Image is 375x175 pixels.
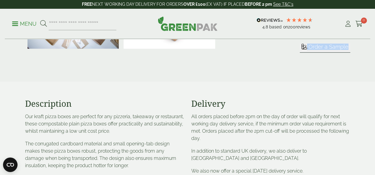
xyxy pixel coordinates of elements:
[295,24,310,29] span: reviews
[273,2,293,7] a: See T&C's
[191,167,350,175] p: We also now offer a special [DATE] delivery service.
[257,18,283,22] img: REVIEWS.io
[158,16,218,31] img: GreenPak Supplies
[355,21,363,27] i: Cart
[344,21,352,27] i: My Account
[25,140,184,169] p: The corrugated cardboard material and small opening-tab design makes these pizza boxes robust, pr...
[183,2,205,7] strong: OVER £100
[361,18,367,24] span: 0
[288,24,295,29] span: 200
[25,99,184,109] h3: Description
[191,113,350,142] p: All orders placed before 2pm on the day of order will qualify for next working day delivery servi...
[191,99,350,109] h3: Delivery
[3,157,18,172] button: Open CMP widget
[309,44,348,50] span: Order a Sample
[262,24,269,29] span: 4.8
[269,24,288,29] span: Based on
[286,17,313,23] div: 4.79 Stars
[355,19,363,28] a: 0
[300,43,350,53] button: Order a Sample
[191,147,350,162] p: In addition to standard UK delivery, we also deliver to [GEOGRAPHIC_DATA] and [GEOGRAPHIC_DATA].
[12,20,37,28] p: Menu
[82,2,92,7] strong: FREE
[25,113,184,135] p: Our kraft pizza boxes are perfect for any pizzeria, takeaway or restaurant, these compostable pla...
[245,2,272,7] strong: BEFORE 2 pm
[12,20,37,26] a: Menu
